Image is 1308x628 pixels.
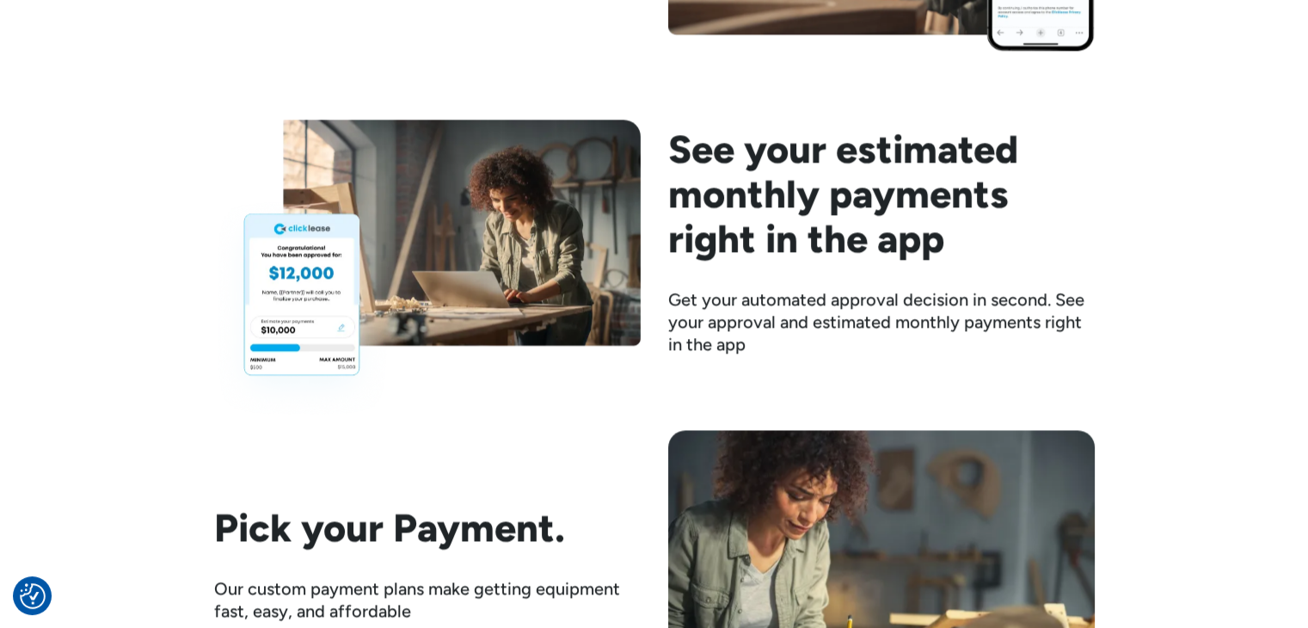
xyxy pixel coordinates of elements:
div: Get your automated approval decision in second. See your approval and estimated monthly payments ... [668,288,1095,355]
div: Our custom payment plans make getting equipment fast, easy, and affordable [214,577,641,622]
h2: Pick your Payment. [214,505,641,550]
button: Consent Preferences [20,583,46,609]
img: woodworker looking at her laptop [214,120,641,418]
img: Revisit consent button [20,583,46,609]
h2: See your estimated monthly payments right in the app [668,126,1095,261]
